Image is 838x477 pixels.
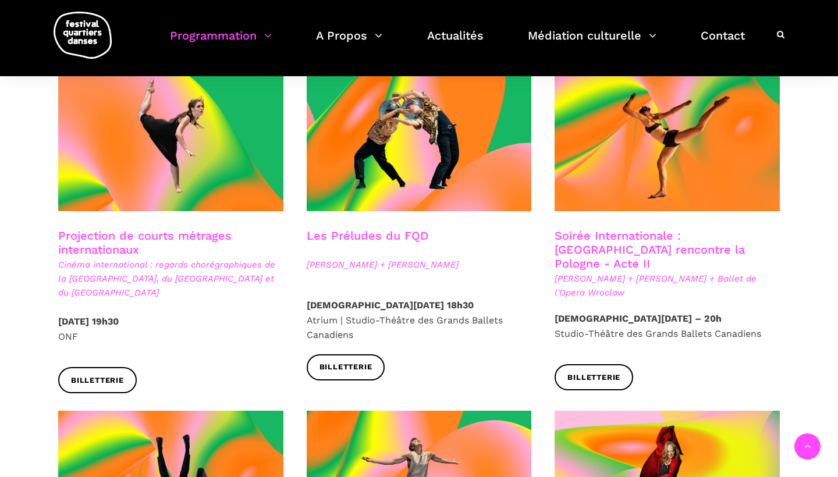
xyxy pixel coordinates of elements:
[701,26,745,60] a: Contact
[316,26,382,60] a: A Propos
[170,26,272,60] a: Programmation
[54,12,112,59] img: logo-fqd-med
[555,311,780,341] p: Studio-Théâtre des Grands Ballets Canadiens
[555,313,722,324] strong: [DEMOGRAPHIC_DATA][DATE] – 20h
[555,272,780,300] span: [PERSON_NAME] + [PERSON_NAME] + Ballet de l'Opera Wroclaw
[307,354,385,380] a: Billetterie
[58,367,137,393] a: Billetterie
[319,361,372,373] span: Billetterie
[307,258,532,272] span: [PERSON_NAME] + [PERSON_NAME]
[307,300,474,311] strong: [DEMOGRAPHIC_DATA][DATE] 18h30
[555,229,745,270] a: Soirée Internationale : [GEOGRAPHIC_DATA] rencontre la Pologne - Acte II
[567,372,620,384] span: Billetterie
[528,26,656,60] a: Médiation culturelle
[71,375,124,387] span: Billetterie
[307,298,532,343] p: Atrium | Studio-Théâtre des Grands Ballets Canadiens
[58,258,283,300] span: Cinéma international : regards chorégraphiques de la [GEOGRAPHIC_DATA], du [GEOGRAPHIC_DATA] et d...
[58,229,283,258] h3: Projection de courts métrages internationaux
[307,229,428,243] a: Les Préludes du FQD
[427,26,484,60] a: Actualités
[555,364,633,390] a: Billetterie
[58,316,119,327] strong: [DATE] 19h30
[58,314,283,344] p: ONF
